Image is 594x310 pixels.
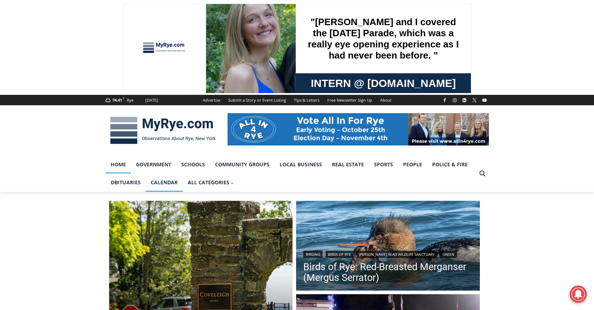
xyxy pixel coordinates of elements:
a: Open Tues. - Sun. [PHONE_NUMBER] [0,72,72,89]
span: F [123,96,125,100]
a: Birds of Rye [326,251,354,258]
a: Instagram [450,96,459,105]
a: Police & Fire [427,156,473,173]
img: (PHOTO: Red-Breasted Merganser (Mergus Serrator) at the Edith G. Read Wildlife Sanctuary in Rye, ... [296,201,480,293]
div: Rye [127,97,134,103]
a: Tips & Letters [290,95,323,105]
img: MyRye.com [106,112,220,149]
button: Child menu of All Categories [183,173,239,191]
div: [DATE] [145,97,158,103]
a: Government [131,156,176,173]
div: | | | [303,249,473,258]
a: Green [440,251,457,258]
a: Advertise [199,95,224,105]
a: Obituaries [106,173,146,191]
a: About [376,95,396,105]
a: Linkedin [460,96,469,105]
a: Intern @ [DOMAIN_NAME] [173,70,348,89]
nav: Primary Navigation [106,156,476,192]
a: Birding [303,251,323,258]
a: Home [106,156,131,173]
a: Free Newsletter Sign Up [323,95,376,105]
div: "[PERSON_NAME] and I covered the [DATE] Parade, which was a really eye opening experience as I ha... [181,0,339,70]
span: Intern @ [DOMAIN_NAME] [188,71,333,88]
a: Submit a Story or Event Listing [224,95,290,105]
a: Calendar [146,173,183,191]
img: All in for Rye [228,113,489,145]
a: Real Estate [327,156,369,173]
span: Open Tues. - Sun. [PHONE_NUMBER] [2,74,70,101]
a: Local Business [275,156,327,173]
a: Community Groups [210,156,275,173]
a: People [398,156,427,173]
a: Sports [369,156,398,173]
a: Schools [176,156,210,173]
a: Facebook [440,96,449,105]
div: "the precise, almost orchestrated movements of cutting and assembling sushi and [PERSON_NAME] mak... [74,45,106,86]
button: View Search Form [476,167,489,180]
a: Read More Birds of Rye: Red-Breasted Merganser (Mergus Serrator) [296,201,480,293]
a: X [470,96,479,105]
a: Birds of Rye: Red-Breasted Merganser (Mergus Serrator) [303,262,473,283]
nav: Secondary Navigation [199,95,396,105]
a: [PERSON_NAME] Read Wildlife Sanctuary [356,251,437,258]
a: YouTube [480,96,489,105]
span: 74.41 [112,97,122,103]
